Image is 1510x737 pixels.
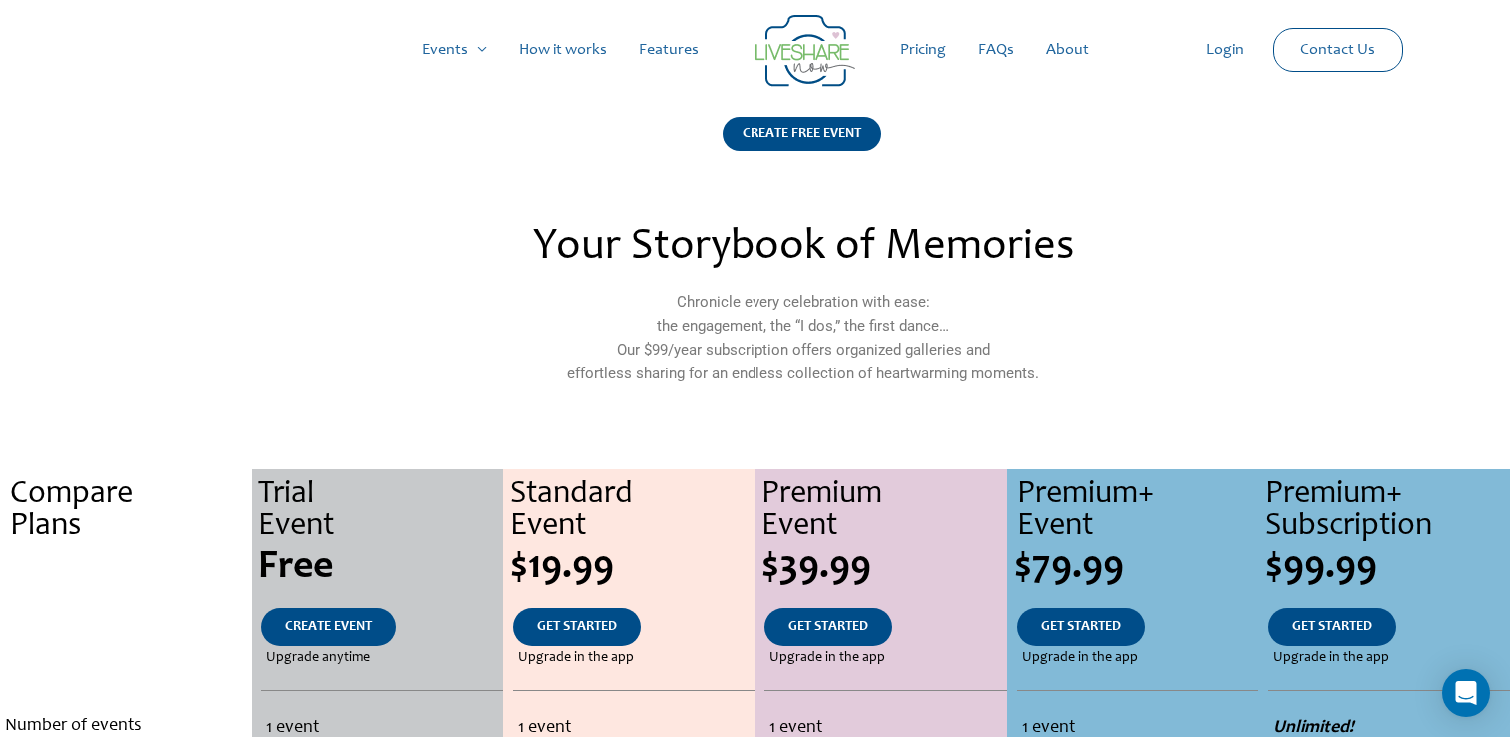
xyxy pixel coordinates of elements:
[510,548,755,588] div: $19.99
[1022,646,1138,670] span: Upgrade in the app
[285,620,372,634] span: CREATE EVENT
[1041,620,1121,634] span: GET STARTED
[962,18,1030,82] a: FAQs
[513,608,641,646] a: GET STARTED
[258,548,503,588] div: Free
[1017,608,1145,646] a: GET STARTED
[1265,479,1510,543] div: Premium+ Subscription
[1292,620,1372,634] span: GET STARTED
[1268,608,1396,646] a: GET STARTED
[1030,18,1105,82] a: About
[266,646,370,670] span: Upgrade anytime
[623,18,715,82] a: Features
[10,479,252,543] div: Compare Plans
[1273,646,1389,670] span: Upgrade in the app
[510,479,755,543] div: Standard Event
[537,620,617,634] span: GET STARTED
[764,608,892,646] a: GET STARTED
[1284,29,1391,71] a: Contact Us
[761,479,1006,543] div: Premium Event
[884,18,962,82] a: Pricing
[755,15,855,87] img: LiveShare logo - Capture & Share Event Memories
[370,226,1235,270] h2: Your Storybook of Memories
[788,620,868,634] span: GET STARTED
[261,608,396,646] a: CREATE EVENT
[100,608,152,646] a: .
[1014,548,1258,588] div: $79.99
[518,646,634,670] span: Upgrade in the app
[406,18,503,82] a: Events
[124,651,128,665] span: .
[723,117,881,176] a: CREATE FREE EVENT
[503,18,623,82] a: How it works
[124,620,128,634] span: .
[35,18,1475,82] nav: Site Navigation
[1190,18,1259,82] a: Login
[121,548,131,588] span: .
[370,290,1235,385] p: Chronicle every celebration with ease: the engagement, the “I dos,” the first dance… Our $99/year...
[769,646,885,670] span: Upgrade in the app
[1273,719,1354,737] strong: Unlimited!
[258,479,503,543] div: Trial Event
[761,548,1006,588] div: $39.99
[1265,548,1510,588] div: $99.99
[1442,669,1490,717] div: Open Intercom Messenger
[1017,479,1258,543] div: Premium+ Event
[723,117,881,151] div: CREATE FREE EVENT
